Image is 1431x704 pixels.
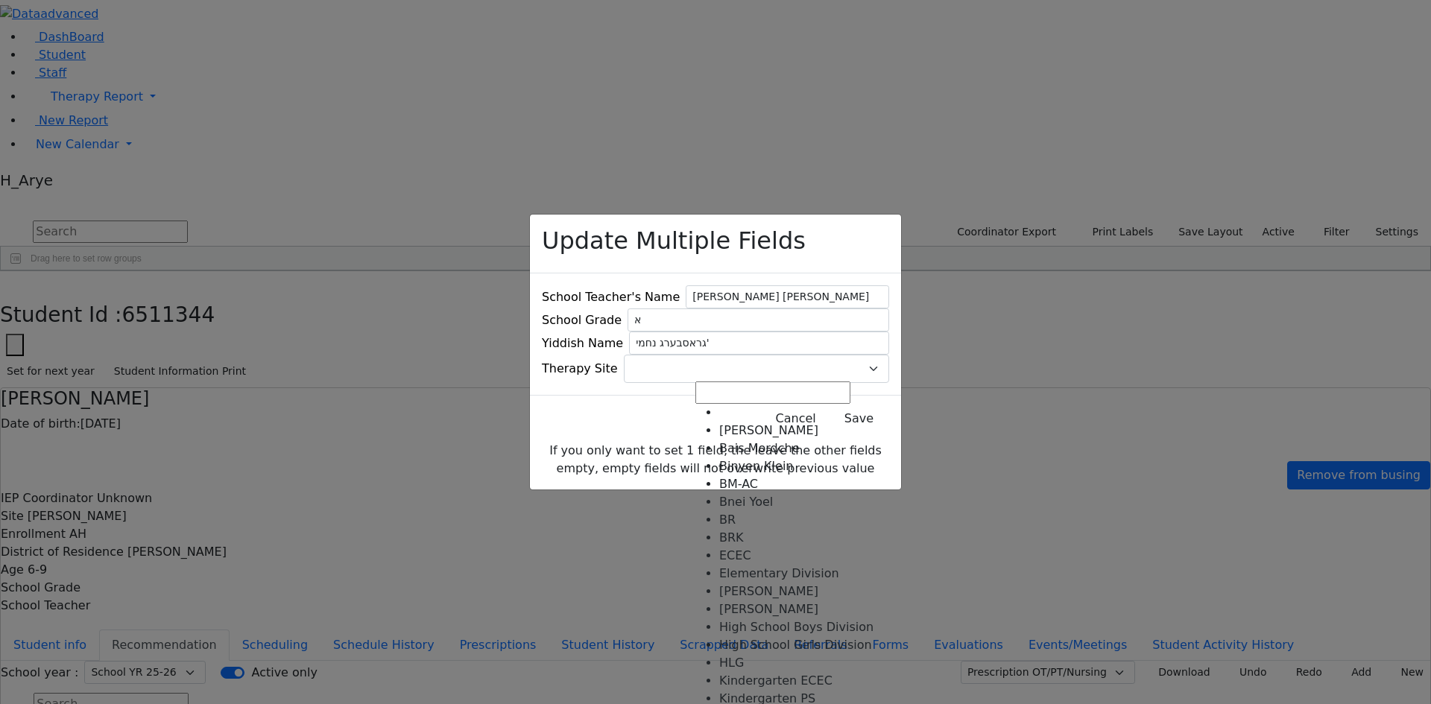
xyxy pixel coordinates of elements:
li: BRK [719,529,903,547]
li: [PERSON_NAME] [719,600,903,618]
li: Kindergarten ECEC [719,672,903,690]
input: Search [695,381,850,404]
label: School Grade [542,311,622,329]
li: Bais Mordche [719,440,903,457]
li: Elementary Division [719,565,903,583]
li: High School Boys Division [719,618,903,636]
li: ECEC [719,547,903,565]
li: BR [719,511,903,529]
label: Yiddish Name [542,334,623,352]
label: Therapy Site [542,360,618,378]
li: Bnei Yoel [719,493,903,511]
label: School Teacher's Name [542,288,680,306]
div: If you only want to set 1 field, the leave the other fields empty, empty fields will not overwrit... [530,442,901,489]
h2: Update Multiple Fields [542,226,806,255]
li: BM-AC [719,475,903,493]
li: HLG [719,654,903,672]
li: High School Girls Division [719,636,903,654]
li: Binyen Klein [719,457,903,475]
li: [PERSON_NAME] [719,422,903,440]
li: [PERSON_NAME] [719,583,903,600]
